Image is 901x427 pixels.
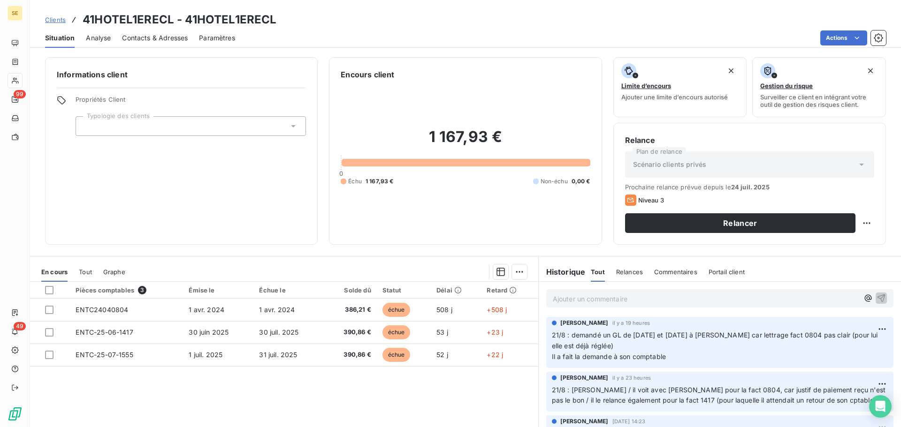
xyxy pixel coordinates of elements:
span: +22 j [487,351,503,359]
span: 49 [14,322,26,330]
span: 21/8 : [PERSON_NAME] / il voit avec [PERSON_NAME] pour la fact 0804, car justif de paiement reçu ... [552,386,887,405]
button: Actions [820,30,867,45]
span: Situation [45,33,75,43]
div: Retard [487,286,532,294]
span: Gestion du risque [760,82,813,90]
h2: 1 167,93 € [341,127,590,156]
span: 0,00 € [572,177,590,186]
span: échue [382,348,411,362]
span: +23 j [487,328,503,336]
span: Ajouter une limite d’encours autorisé [621,93,728,101]
span: 24 juil. 2025 [731,183,770,191]
span: 508 j [436,306,452,314]
span: Échu [348,177,362,186]
div: SE [8,6,23,21]
span: 0 [339,170,343,177]
div: Émise le [189,286,248,294]
span: 52 j [436,351,448,359]
span: Non-échu [541,177,568,186]
button: Gestion du risqueSurveiller ce client en intégrant votre outil de gestion des risques client. [752,57,886,117]
span: 386,21 € [329,305,371,315]
a: 99 [8,92,22,107]
span: [PERSON_NAME] [560,319,609,327]
span: Surveiller ce client en intégrant votre outil de gestion des risques client. [760,93,878,108]
span: Propriétés Client [76,96,306,109]
h6: Informations client [57,69,306,80]
span: 31 juil. 2025 [259,351,297,359]
span: Limite d’encours [621,82,671,90]
img: Logo LeanPay [8,406,23,421]
span: Tout [79,268,92,276]
span: [PERSON_NAME] [560,417,609,426]
span: Niveau 3 [638,196,664,204]
span: Portail client [709,268,745,276]
span: 53 j [436,328,448,336]
span: échue [382,325,411,339]
span: Commentaires [654,268,697,276]
span: 99 [14,90,26,98]
span: En cours [41,268,68,276]
span: 3 [138,286,146,294]
span: Clients [45,16,66,23]
span: 390,86 € [329,328,371,337]
span: 30 juin 2025 [189,328,229,336]
div: Échue le [259,286,318,294]
span: +508 j [487,306,507,314]
div: Open Intercom Messenger [869,395,892,418]
span: Relances [616,268,643,276]
div: Pièces comptables [76,286,177,294]
span: il y a 19 heures [612,320,650,326]
h6: Historique [539,266,586,277]
span: ENTC-25-07-1555 [76,351,133,359]
button: Limite d’encoursAjouter une limite d’encours autorisé [613,57,747,117]
span: Contacts & Adresses [122,33,188,43]
input: Ajouter une valeur [84,122,91,130]
span: échue [382,303,411,317]
span: Graphe [103,268,125,276]
span: Paramètres [199,33,235,43]
div: Délai [436,286,475,294]
h3: 41HOTEL1ERECL - 41HOTEL1ERECL [83,11,276,28]
span: Prochaine relance prévue depuis le [625,183,874,191]
span: 21/8 : demandé un GL de [DATE] et [DATE] à [PERSON_NAME] car lettrage fact 0804 pas clair (pour l... [552,331,880,360]
span: ENTC-25-06-1417 [76,328,133,336]
span: 30 juil. 2025 [259,328,298,336]
span: 1 avr. 2024 [189,306,224,314]
h6: Encours client [341,69,394,80]
span: [DATE] 14:23 [612,419,646,424]
span: 1 juil. 2025 [189,351,222,359]
span: Tout [591,268,605,276]
span: 1 167,93 € [366,177,394,186]
span: Scénario clients privés [633,160,706,169]
span: Analyse [86,33,111,43]
span: il y a 23 heures [612,375,651,381]
span: 390,86 € [329,350,371,360]
div: Solde dû [329,286,371,294]
span: [PERSON_NAME] [560,374,609,382]
div: Statut [382,286,425,294]
h6: Relance [625,135,874,146]
span: 1 avr. 2024 [259,306,295,314]
a: Clients [45,15,66,24]
span: ENTC24040804 [76,306,128,314]
button: Relancer [625,213,855,233]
